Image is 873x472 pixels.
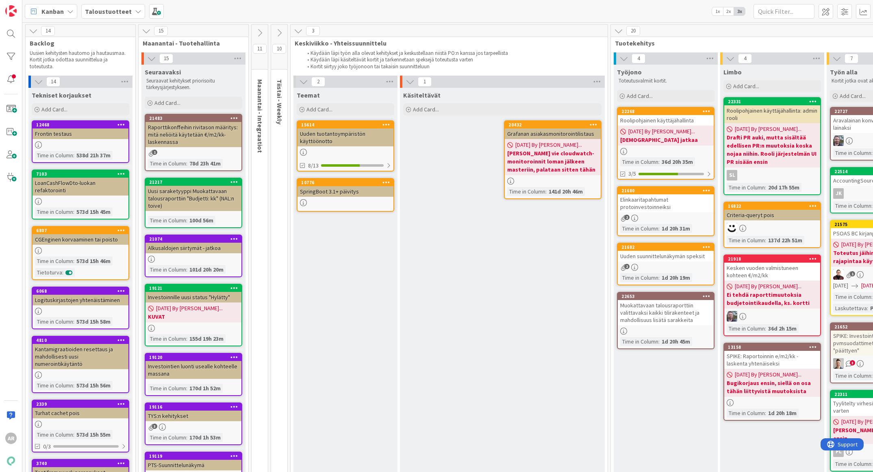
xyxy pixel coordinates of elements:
span: [DATE] By [PERSON_NAME]... [735,282,801,291]
div: 20d 17h 55m [766,183,801,192]
input: Quick Filter... [754,4,814,19]
div: 2339 [33,400,128,408]
div: PTS-Suunnittelunäkymä [145,460,241,470]
a: 21918Kesken vuoden valmistuneen kohteen €/m2/kk[DATE] By [PERSON_NAME]...Ei tehdä raporttimuutoks... [723,254,821,336]
div: Time in Column [148,159,186,168]
div: sl [727,170,737,181]
div: 21217 [145,178,241,186]
div: 573d 15h 55m [74,430,113,439]
a: 10776SpringBoot 3.1+ päivitys [297,178,394,212]
div: 6807CGEnginen korvaaminen tai poisto [33,227,128,245]
div: PL [833,446,844,457]
span: : [658,337,660,346]
div: Time in Column [35,317,73,326]
div: 3740 [36,461,128,466]
div: CGEnginen korvaaminen tai poisto [33,234,128,245]
span: Kanban [41,7,64,16]
div: Time in Column [35,257,73,265]
div: 22653Muokattavaan talousraporttiin valittavaksi kaikki tilirakenteet ja mahdollisuus lisätä sarak... [618,293,714,325]
div: 2339Turhat cachet pois [33,400,128,418]
a: 19116TYS:n kehityksetTime in Column:170d 1h 53m [145,402,242,445]
div: 21680 [621,188,714,194]
span: [DATE] By [PERSON_NAME]... [735,125,801,133]
span: 8/13 [308,161,319,170]
div: Time in Column [35,430,73,439]
img: Visit kanbanzone.com [5,5,17,17]
div: 10776SpringBoot 3.1+ päivitys [298,179,393,197]
li: Kortit siirtyy joko työjonoon tai takaisin suunnitteluun [303,63,599,70]
div: 19120Investointien luonti usealle kohteelle massana [145,354,241,379]
div: 3740 [33,460,128,467]
a: 21074Alkusaldojen siirtymät - jatkoaTime in Column:101d 20h 20m [145,235,242,277]
div: sl [724,170,820,181]
div: 13158SPIKE: Raportoinnin e/m2/kk -laskenta yhtenäiseksi [724,344,820,369]
a: 4810Kantamigraatioiden resettaus ja mahdollisesti uusi numerointikäytäntöTime in Column:573d 15h 56m [32,336,129,393]
a: 15614Uuden tuotantoympäristön käyttöönotto8/13 [297,120,394,172]
span: Add Card... [306,106,332,113]
div: Time in Column [620,224,658,233]
div: Criteria-queryt pois [724,210,820,220]
div: 155d 19h 23m [187,334,226,343]
div: Time in Column [148,384,186,393]
div: 22268Roolipohjainen käyttäjähallinta [618,108,714,126]
span: 14 [41,26,55,36]
div: 19119 [145,452,241,460]
span: : [765,236,766,245]
span: Keskiviikko - Yhteissuunnittelu [295,39,597,47]
div: 4810 [33,337,128,344]
span: 2x [723,7,734,15]
div: 21682 [618,244,714,251]
div: 137d 22h 51m [766,236,804,245]
span: Support [17,1,37,11]
span: 3 [306,26,320,36]
div: JK [833,188,844,199]
div: 16822 [728,203,820,209]
b: KUVAT [148,313,239,321]
span: Add Card... [154,99,180,107]
div: 15614 [301,122,393,128]
span: Add Card... [733,83,759,90]
div: 7103LoanCashFlowDto-luokan refaktorointi [33,170,128,196]
b: Bugikorjaus ensin, siellä on osa tähän liittyvistä muutoksista [727,379,818,395]
div: Investoinnille uusi status "Hylätty" [145,292,241,302]
div: LoanCashFlowDto-luokan refaktorointi [33,178,128,196]
div: 4810 [36,337,128,343]
div: SpringBoot 3.1+ päivitys [298,186,393,197]
div: 19121 [149,285,241,291]
span: : [871,371,873,380]
span: Add Card... [41,106,67,113]
div: Turhat cachet pois [33,408,128,418]
div: 1d 20h 19m [660,273,692,282]
div: 100d 56m [187,216,215,225]
div: 1d 20h 31m [660,224,692,233]
div: Raporttikonffeihin rivitason määritys: mitä neliöitä käytetään €/m2/kk-laskennassa [145,122,241,147]
div: 21483 [149,115,241,121]
span: : [186,384,187,393]
div: 6807 [36,228,128,233]
div: Time in Column [727,183,765,192]
span: Add Card... [840,92,866,100]
div: 20432 [505,121,601,128]
div: 22653 [621,294,714,299]
div: 21918 [724,255,820,263]
div: 21682Uuden suunnittelunäkymän speksit [618,244,714,261]
div: 21074Alkusaldojen siirtymät - jatkoa [145,235,241,253]
div: 141d 20h 46m [547,187,585,196]
div: 22268 [618,108,714,115]
a: 22268Roolipohjainen käyttäjähallinta[DATE] By [PERSON_NAME]...[DEMOGRAPHIC_DATA] jatkaaTime in Co... [617,107,714,180]
div: Frontin testaus [33,128,128,139]
span: Työn alla [830,68,858,76]
div: Time in Column [35,151,73,160]
span: 15 [159,54,173,63]
div: Grafanan asiakasmonitorointilistaus [505,128,601,139]
div: Uusi saraketyyppi Muokattavaan talousraporttiin "Budjetti: kk" (NAL:n toive) [145,186,241,211]
div: 21217Uusi saraketyyppi Muokattavaan talousraporttiin "Budjetti: kk" (NAL:n toive) [145,178,241,211]
div: 20432Grafanan asiakasmonitorointilistaus [505,121,601,139]
div: 573d 15h 45m [74,207,113,216]
b: Ei tehdä raporttimuutoksia budjetointikaudella, ks. kortti [727,291,818,307]
img: AA [833,269,844,280]
div: 19116 [145,403,241,411]
div: 20432 [508,122,601,128]
span: 3 [152,424,157,429]
span: Työjono [617,68,642,76]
